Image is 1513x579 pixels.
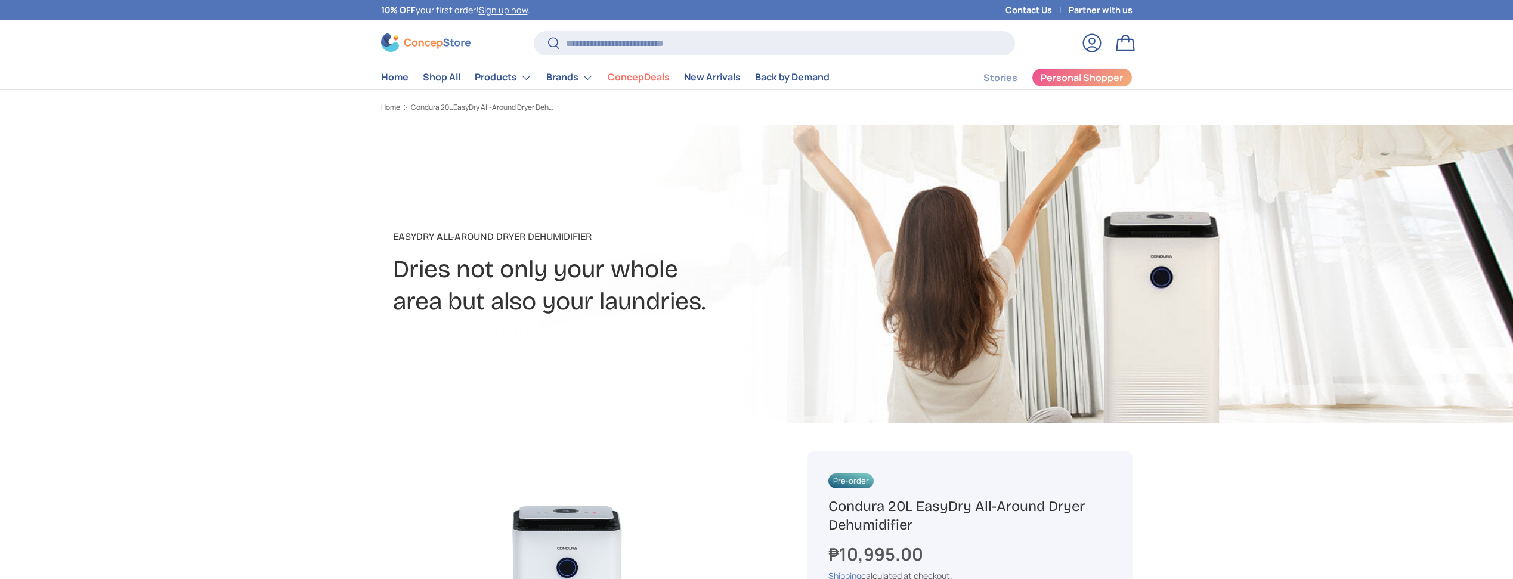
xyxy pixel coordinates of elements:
summary: Products [468,66,539,89]
summary: Brands [539,66,601,89]
nav: Secondary [955,66,1133,89]
strong: 10% OFF [381,4,416,16]
a: Home [381,104,400,111]
a: Products [475,66,532,89]
a: New Arrivals [684,66,741,89]
h1: Condura 20L EasyDry All-Around Dryer Dehumidifier [828,497,1111,534]
span: Pre-order [828,473,874,488]
a: Personal Shopper [1032,68,1133,87]
p: your first order! . [381,4,530,17]
a: Home [381,66,409,89]
img: ConcepStore [381,33,471,52]
nav: Breadcrumbs [381,102,779,113]
p: EasyDry All-Around Dryer Dehumidifier [393,230,851,244]
a: Back by Demand [755,66,830,89]
a: ConcepDeals [608,66,670,89]
strong: ₱10,995.00 [828,542,926,566]
a: Brands [546,66,593,89]
span: Personal Shopper [1041,73,1123,82]
nav: Primary [381,66,830,89]
a: Partner with us [1069,4,1133,17]
a: Condura 20L EasyDry All-Around Dryer Dehumidifier [411,104,554,111]
a: Contact Us [1005,4,1069,17]
a: Sign up now [479,4,528,16]
h2: Dries not only your whole area but also your laundries. [393,253,851,318]
a: Shop All [423,66,460,89]
a: Stories [983,66,1017,89]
